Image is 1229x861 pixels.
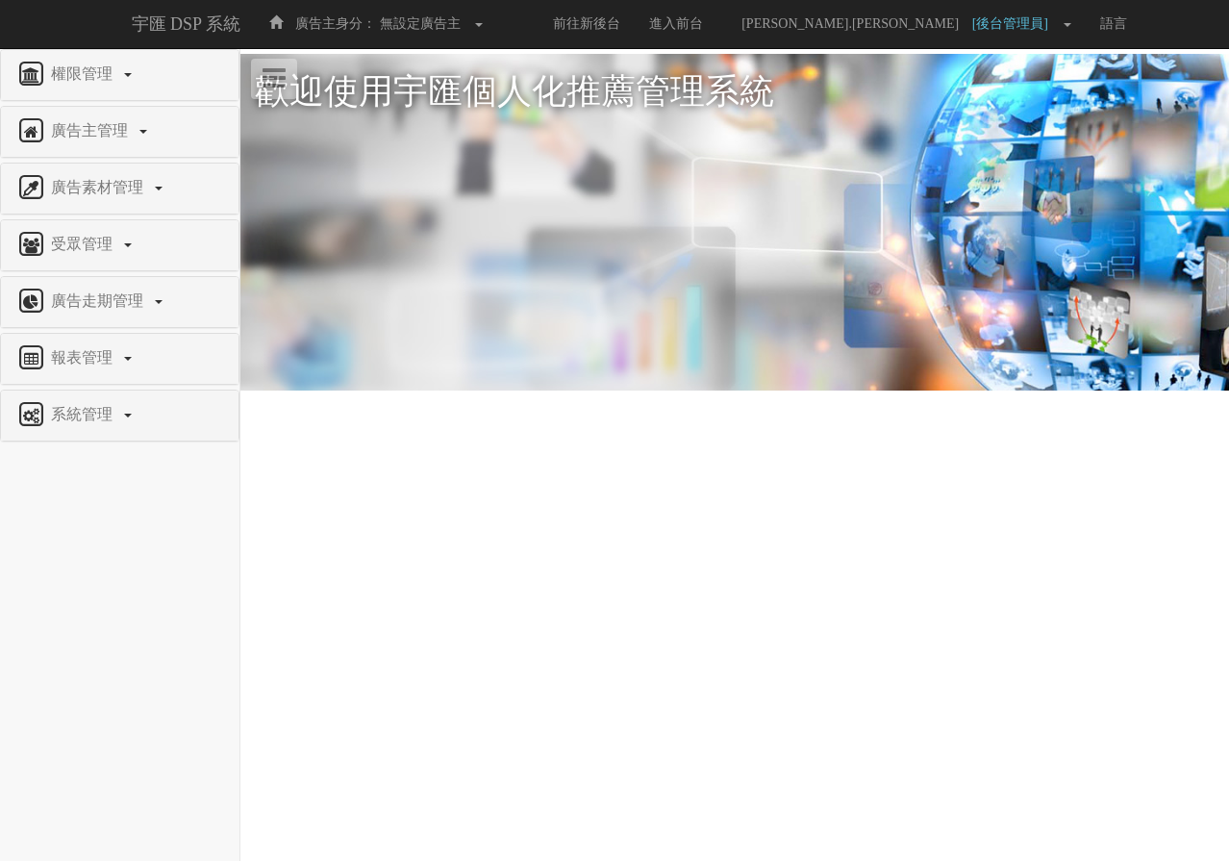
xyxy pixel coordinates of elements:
span: 廣告主管理 [46,122,138,139]
span: 報表管理 [46,349,122,366]
span: 廣告素材管理 [46,179,153,195]
span: [後台管理員] [972,16,1058,31]
span: 受眾管理 [46,236,122,252]
a: 受眾管理 [15,230,224,261]
span: 廣告走期管理 [46,292,153,309]
a: 廣告素材管理 [15,173,224,204]
a: 廣告主管理 [15,116,224,147]
span: 廣告主身分： [295,16,376,31]
span: 權限管理 [46,65,122,82]
span: 系統管理 [46,406,122,422]
a: 系統管理 [15,400,224,431]
a: 報表管理 [15,343,224,374]
span: 無設定廣告主 [380,16,461,31]
span: [PERSON_NAME].[PERSON_NAME] [732,16,968,31]
a: 廣告走期管理 [15,287,224,317]
a: 權限管理 [15,60,224,90]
